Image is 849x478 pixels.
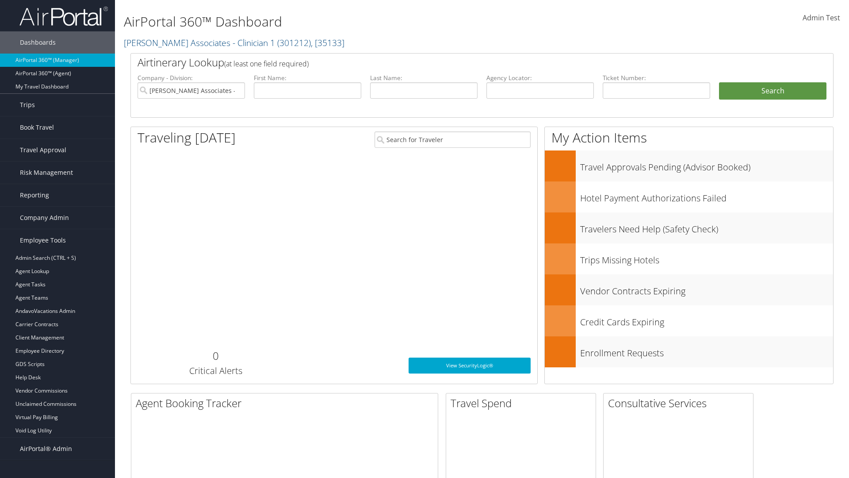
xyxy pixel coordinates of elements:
[20,207,69,229] span: Company Admin
[580,219,833,235] h3: Travelers Need Help (Safety Check)
[20,31,56,54] span: Dashboards
[608,396,753,411] h2: Consultative Services
[451,396,596,411] h2: Travel Spend
[545,128,833,147] h1: My Action Items
[580,281,833,297] h3: Vendor Contracts Expiring
[20,139,66,161] span: Travel Approval
[603,73,710,82] label: Ticket Number:
[20,184,49,206] span: Reporting
[375,131,531,148] input: Search for Traveler
[580,312,833,328] h3: Credit Cards Expiring
[409,358,531,374] a: View SecurityLogic®
[136,396,438,411] h2: Agent Booking Tracker
[124,37,344,49] a: [PERSON_NAME] Associates - Clinician 1
[19,6,108,27] img: airportal-logo.png
[138,365,294,377] h3: Critical Alerts
[545,274,833,305] a: Vendor Contracts Expiring
[580,343,833,359] h3: Enrollment Requests
[20,229,66,251] span: Employee Tools
[370,73,478,82] label: Last Name:
[580,250,833,266] h3: Trips Missing Hotels
[545,336,833,367] a: Enrollment Requests
[138,348,294,363] h2: 0
[20,94,35,116] span: Trips
[580,188,833,204] h3: Hotel Payment Authorizations Failed
[803,4,840,32] a: Admin Test
[138,128,236,147] h1: Traveling [DATE]
[580,157,833,173] h3: Travel Approvals Pending (Advisor Booked)
[545,150,833,181] a: Travel Approvals Pending (Advisor Booked)
[277,37,311,49] span: ( 301212 )
[138,73,245,82] label: Company - Division:
[545,243,833,274] a: Trips Missing Hotels
[545,181,833,212] a: Hotel Payment Authorizations Failed
[719,82,826,100] button: Search
[20,162,73,184] span: Risk Management
[124,12,601,31] h1: AirPortal 360™ Dashboard
[138,55,768,70] h2: Airtinerary Lookup
[486,73,594,82] label: Agency Locator:
[545,212,833,243] a: Travelers Need Help (Safety Check)
[545,305,833,336] a: Credit Cards Expiring
[311,37,344,49] span: , [ 35133 ]
[224,59,309,69] span: (at least one field required)
[20,116,54,139] span: Book Travel
[20,438,72,460] span: AirPortal® Admin
[254,73,361,82] label: First Name:
[803,13,840,23] span: Admin Test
